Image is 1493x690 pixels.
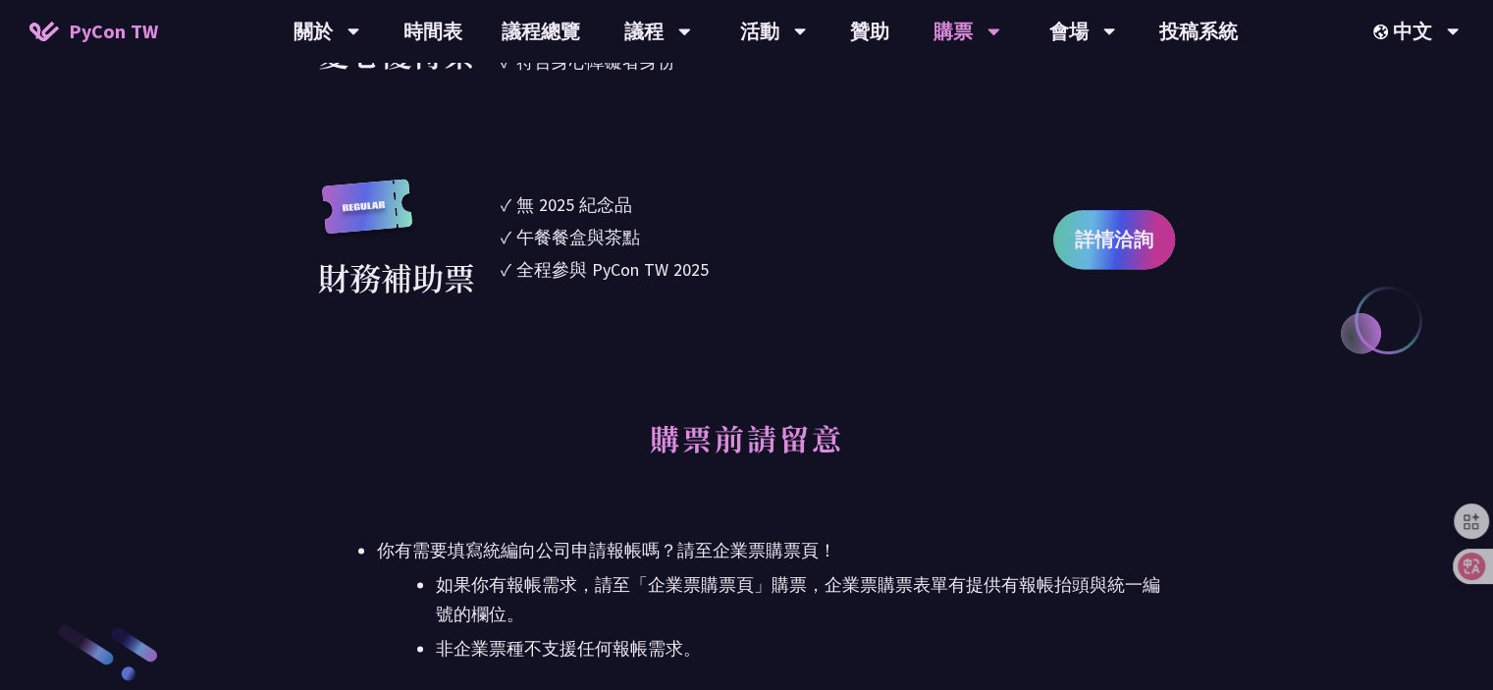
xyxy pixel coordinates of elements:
div: 財務補助票 [318,253,475,300]
li: ✓ [501,191,846,218]
a: PyCon TW [10,7,178,56]
li: ✓ [501,256,846,283]
div: 午餐餐盒與茶點 [516,224,640,250]
h2: 購票前請留意 [318,398,1175,506]
div: 全程參與 PyCon TW 2025 [516,256,709,283]
div: 無 2025 紀念品 [516,191,632,218]
div: 你有需要填寫統編向公司申請報帳嗎？請至企業票購票頁！ [377,536,1175,565]
img: Locale Icon [1373,25,1393,39]
li: ✓ [501,224,846,250]
img: Home icon of PyCon TW 2025 [29,22,59,41]
a: 詳情洽詢 [1053,210,1175,269]
img: regular.8f272d9.svg [318,179,416,254]
span: PyCon TW [69,17,158,46]
li: 非企業票種不支援任何報帳需求。 [436,634,1175,663]
li: 如果你有報帳需求，請至「企業票購票頁」購票，企業票購票表單有提供有報帳抬頭與統一編號的欄位。 [436,570,1175,629]
span: 詳情洽詢 [1075,225,1153,254]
